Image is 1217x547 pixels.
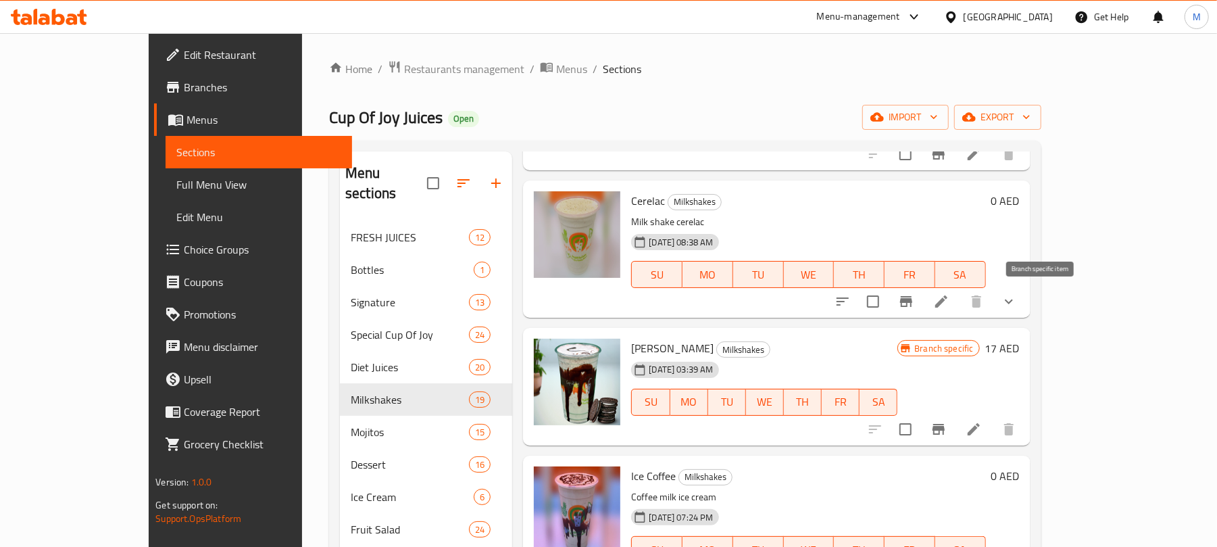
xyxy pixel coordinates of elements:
button: Branch-specific-item [890,285,922,318]
span: 12 [470,231,490,244]
span: MO [676,392,703,412]
span: 1 [474,264,490,277]
button: FR [822,389,860,416]
span: Diet Juices [351,359,469,375]
span: Signature [351,294,469,310]
a: Full Menu View [166,168,352,201]
span: Coupons [184,274,341,290]
span: FR [827,392,854,412]
button: SU [631,261,682,288]
a: Coverage Report [154,396,352,428]
div: Fruit Salad24 [340,513,512,546]
a: Edit Menu [166,201,352,233]
span: 6 [474,491,490,504]
button: Branch-specific-item [922,413,955,446]
div: [GEOGRAPHIC_DATA] [964,9,1053,24]
a: Upsell [154,363,352,396]
span: FR [890,265,930,285]
button: sort-choices [826,285,859,318]
span: Full Menu View [176,176,341,193]
button: delete [993,138,1025,170]
a: Promotions [154,298,352,331]
span: Get support on: [155,496,218,514]
div: items [469,521,491,538]
div: Ice Cream6 [340,481,512,513]
div: FRESH JUICES12 [340,221,512,254]
span: TH [839,265,879,285]
span: Mojitos [351,424,469,440]
a: Sections [166,136,352,168]
button: MO [670,389,708,416]
button: TU [733,261,784,288]
span: FRESH JUICES [351,229,469,245]
button: delete [993,413,1025,446]
div: Dessert16 [340,448,512,481]
button: export [954,105,1041,130]
span: Select to update [891,415,920,444]
span: Milkshakes [668,194,721,210]
a: Support.OpsPlatform [155,510,241,527]
div: Menu-management [817,9,900,25]
a: Edit Restaurant [154,39,352,71]
span: Special Cup Of Joy [351,327,469,343]
button: import [862,105,949,130]
h6: 17 AED [985,339,1020,358]
h6: 0 AED [991,467,1020,485]
span: [DATE] 03:39 AM [643,363,718,376]
nav: breadcrumb [329,60,1041,78]
span: Promotions [184,306,341,323]
div: Milkshakes19 [340,383,512,416]
span: M [1193,9,1201,24]
button: WE [746,389,784,416]
p: Coffee milk ice cream [631,489,985,506]
span: TU [714,392,741,412]
div: Open [448,111,479,127]
span: Sort sections [447,167,480,199]
button: MO [682,261,733,288]
span: Dessert [351,456,469,473]
button: TU [708,389,746,416]
span: Select all sections [419,169,447,197]
div: items [469,456,491,473]
span: 16 [470,458,490,471]
a: Edit menu item [933,293,949,310]
p: Milk shake cerelac [631,214,985,231]
span: SA [865,392,892,412]
span: Choice Groups [184,241,341,258]
div: Milkshakes [668,194,722,210]
svg: Show Choices [1001,293,1017,310]
span: WE [751,392,778,412]
div: Special Cup Of Joy24 [340,318,512,351]
div: Bottles1 [340,254,512,286]
span: Milkshakes [717,342,770,358]
a: Menu disclaimer [154,331,352,363]
span: Coverage Report [184,404,341,420]
span: 1.0.0 [191,473,212,491]
div: items [474,262,491,278]
span: 15 [470,426,490,439]
span: Menus [556,61,587,77]
li: / [378,61,382,77]
button: SA [860,389,897,416]
a: Branches [154,71,352,103]
button: TH [784,389,822,416]
span: export [965,109,1030,126]
div: Milkshakes [678,469,732,485]
button: TH [834,261,885,288]
span: Restaurants management [404,61,524,77]
span: Version: [155,473,189,491]
span: Cerelac [631,191,665,211]
div: Fruit Salad [351,521,469,538]
span: Sections [176,144,341,160]
span: Cup Of Joy Juices [329,102,443,133]
div: items [469,327,491,343]
a: Menus [540,60,587,78]
span: import [873,109,938,126]
span: Branch specific [909,342,978,355]
span: Ice Cream [351,489,474,505]
span: WE [789,265,829,285]
span: Milkshakes [351,391,469,408]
